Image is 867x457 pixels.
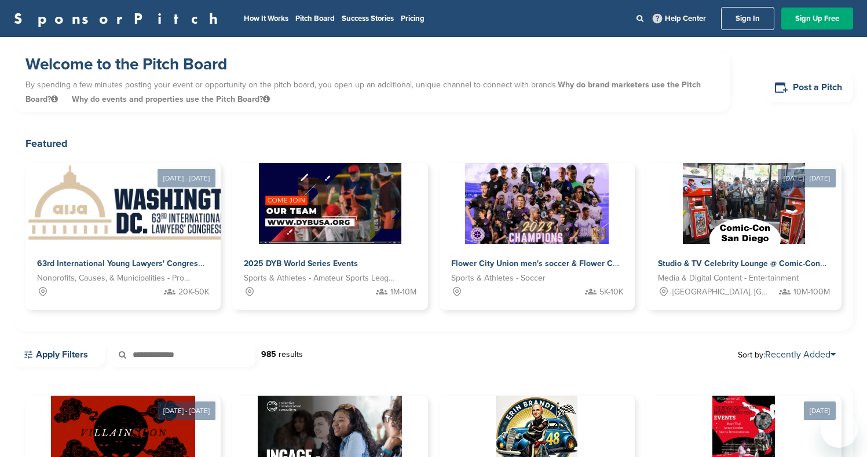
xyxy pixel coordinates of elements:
[158,169,215,187] div: [DATE] - [DATE]
[778,169,836,187] div: [DATE] - [DATE]
[401,14,425,23] a: Pricing
[646,145,842,310] a: [DATE] - [DATE] Sponsorpitch & Studio & TV Celebrity Lounge @ Comic-Con [GEOGRAPHIC_DATA]. Over 3...
[650,12,708,25] a: Help Center
[25,163,255,244] img: Sponsorpitch &
[821,411,858,448] iframe: Button to launch messaging window
[793,286,830,298] span: 10M-100M
[451,259,704,268] span: Flower City Union men's soccer & Flower City 1872 women's soccer
[25,135,842,152] h2: Featured
[279,349,303,359] span: results
[738,350,836,359] span: Sort by:
[178,286,209,298] span: 20K-50K
[804,401,836,420] div: [DATE]
[37,259,202,268] span: 63rd International Young Lawyers' Congress
[259,163,402,244] img: Sponsorpitch &
[232,163,427,310] a: Sponsorpitch & 2025 DYB World Series Events Sports & Athletes - Amateur Sports Leagues 1M-10M
[25,54,719,75] h1: Welcome to the Pitch Board
[683,163,804,244] img: Sponsorpitch &
[72,94,270,104] span: Why do events and properties use the Pitch Board?
[244,272,398,285] span: Sports & Athletes - Amateur Sports Leagues
[295,14,335,23] a: Pitch Board
[451,272,546,285] span: Sports & Athletes - Soccer
[14,11,225,26] a: SponsorPitch
[14,342,105,367] a: Apply Filters
[158,401,215,420] div: [DATE] - [DATE]
[672,286,770,298] span: [GEOGRAPHIC_DATA], [GEOGRAPHIC_DATA]
[721,7,774,30] a: Sign In
[440,163,635,310] a: Sponsorpitch & Flower City Union men's soccer & Flower City 1872 women's soccer Sports & Athletes...
[781,8,853,30] a: Sign Up Free
[37,272,192,285] span: Nonprofits, Causes, & Municipalities - Professional Development
[261,349,276,359] strong: 985
[390,286,416,298] span: 1M-10M
[765,73,853,102] a: Post a Pitch
[25,75,719,109] p: By spending a few minutes posting your event or opportunity on the pitch board, you open up an ad...
[465,163,609,244] img: Sponsorpitch &
[25,145,221,310] a: [DATE] - [DATE] Sponsorpitch & 63rd International Young Lawyers' Congress Nonprofits, Causes, & M...
[599,286,623,298] span: 5K-10K
[342,14,394,23] a: Success Stories
[765,349,836,360] a: Recently Added
[244,259,358,268] span: 2025 DYB World Series Events
[244,14,288,23] a: How It Works
[658,272,799,285] span: Media & Digital Content - Entertainment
